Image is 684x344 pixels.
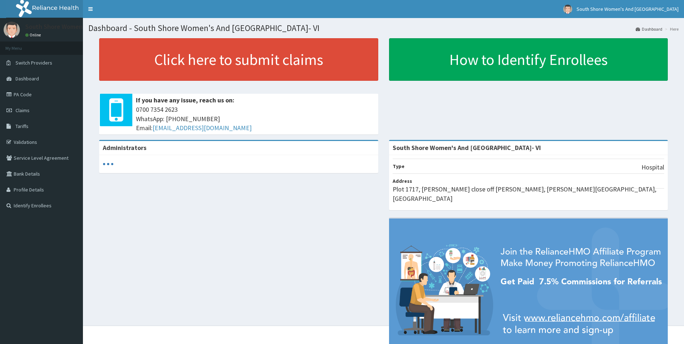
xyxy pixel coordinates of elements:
h1: Dashboard - South Shore Women's And [GEOGRAPHIC_DATA]- VI [88,23,679,33]
a: Dashboard [636,26,662,32]
img: User Image [563,5,572,14]
p: Plot 1717, [PERSON_NAME] close off [PERSON_NAME], [PERSON_NAME][GEOGRAPHIC_DATA], [GEOGRAPHIC_DATA] [393,185,665,203]
strong: South Shore Women's And [GEOGRAPHIC_DATA]- VI [393,144,541,152]
b: Address [393,178,412,184]
span: South Shore Women's And [GEOGRAPHIC_DATA] [577,6,679,12]
b: If you have any issue, reach us on: [136,96,234,104]
span: 0700 7354 2623 WhatsApp: [PHONE_NUMBER] Email: [136,105,375,133]
b: Type [393,163,405,169]
a: [EMAIL_ADDRESS][DOMAIN_NAME] [153,124,252,132]
a: Online [25,32,43,38]
span: Switch Providers [16,59,52,66]
b: Administrators [103,144,146,152]
a: Click here to submit claims [99,38,378,81]
svg: audio-loading [103,159,114,169]
p: Hospital [641,163,664,172]
span: Tariffs [16,123,28,129]
a: How to Identify Enrollees [389,38,668,81]
img: User Image [4,22,20,38]
li: Here [663,26,679,32]
span: Claims [16,107,30,114]
span: Dashboard [16,75,39,82]
p: South Shore Women's And [GEOGRAPHIC_DATA] [25,23,160,30]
